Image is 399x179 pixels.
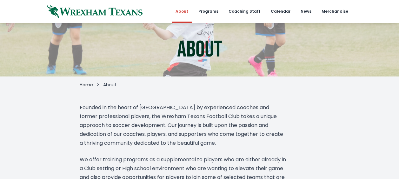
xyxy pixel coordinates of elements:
[97,82,99,88] li: >
[80,103,286,148] p: Founded in the heart of [GEOGRAPHIC_DATA] by experienced coaches and former professional players,...
[80,82,93,88] a: Home
[103,82,116,88] span: About
[177,38,222,61] h1: About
